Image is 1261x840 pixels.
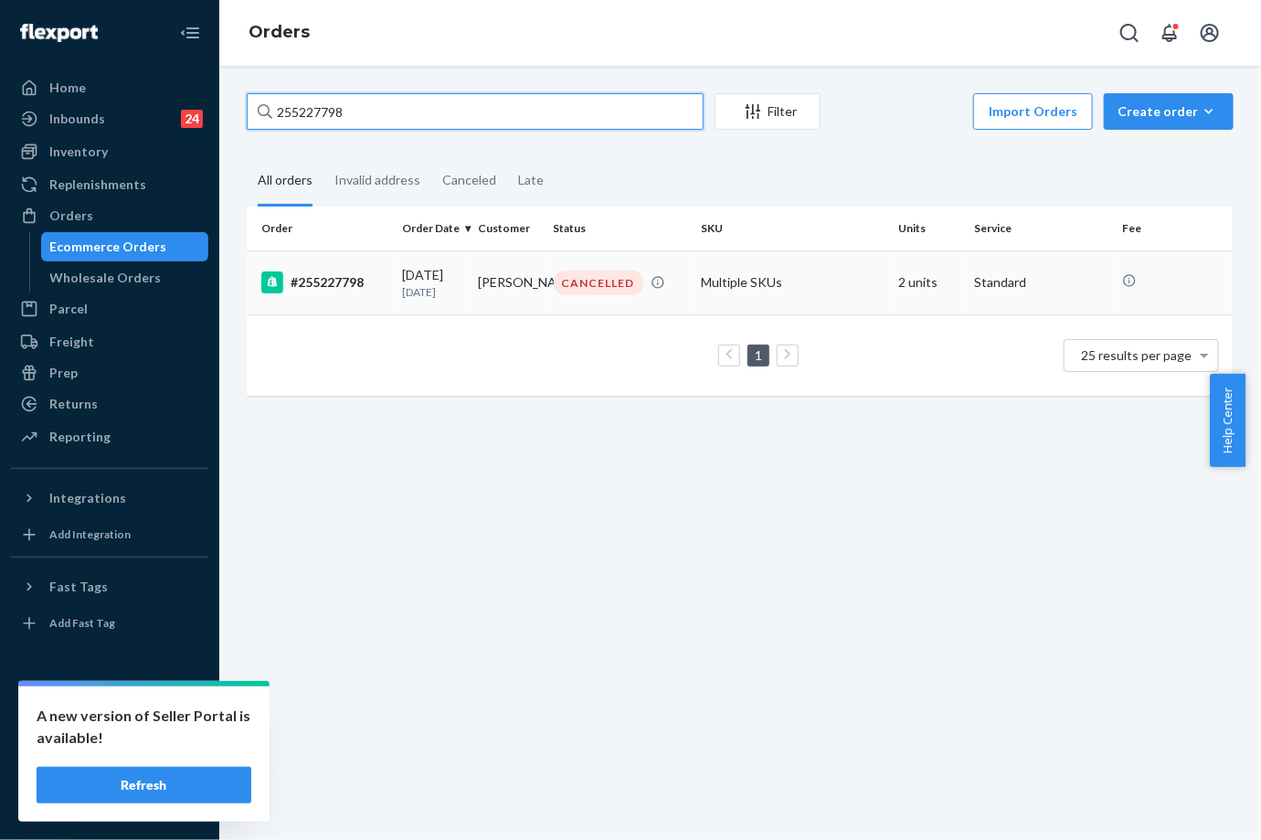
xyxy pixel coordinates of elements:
[751,347,766,363] a: Page 1 is your current page
[11,572,208,601] button: Fast Tags
[973,93,1093,130] button: Import Orders
[49,395,98,413] div: Returns
[395,207,471,250] th: Order Date
[11,170,208,199] a: Replenishments
[172,15,208,51] button: Close Navigation
[49,615,115,631] div: Add Fast Tag
[49,175,146,194] div: Replenishments
[11,422,208,452] a: Reporting
[694,250,892,314] td: Multiple SKUs
[11,104,208,133] a: Inbounds24
[11,520,208,549] a: Add Integration
[974,273,1107,292] p: Standard
[37,705,251,749] p: A new version of Seller Portal is available!
[1111,15,1148,51] button: Open Search Box
[11,137,208,166] a: Inventory
[11,201,208,230] a: Orders
[49,79,86,97] div: Home
[402,266,463,300] div: [DATE]
[41,263,209,292] a: Wholesale Orders
[234,6,324,59] ol: breadcrumbs
[249,22,310,42] a: Orders
[402,284,463,300] p: [DATE]
[892,250,968,314] td: 2 units
[1151,15,1188,51] button: Open notifications
[49,578,108,596] div: Fast Tags
[11,789,208,818] button: Give Feedback
[11,696,208,725] a: Settings
[478,220,539,236] div: Customer
[49,207,93,225] div: Orders
[554,271,643,295] div: CANCELLED
[261,271,387,293] div: #255227798
[11,484,208,513] button: Integrations
[49,110,105,128] div: Inbounds
[1115,207,1234,250] th: Fee
[442,156,496,204] div: Canceled
[11,389,208,419] a: Returns
[1082,347,1192,363] span: 25 results per page
[49,333,94,351] div: Freight
[37,767,251,803] button: Refresh
[1104,93,1234,130] button: Create order
[546,207,694,250] th: Status
[50,269,162,287] div: Wholesale Orders
[715,102,820,121] div: Filter
[247,93,704,130] input: Search orders
[181,110,203,128] div: 24
[892,207,968,250] th: Units
[518,156,544,204] div: Late
[1118,102,1220,121] div: Create order
[11,73,208,102] a: Home
[11,727,208,756] a: Talk to Support
[49,143,108,161] div: Inventory
[334,156,420,204] div: Invalid address
[11,609,208,638] a: Add Fast Tag
[49,526,131,542] div: Add Integration
[50,238,167,256] div: Ecommerce Orders
[1210,374,1245,467] button: Help Center
[49,300,88,318] div: Parcel
[11,758,208,787] a: Help Center
[471,250,546,314] td: [PERSON_NAME]
[20,24,98,42] img: Flexport logo
[49,489,126,507] div: Integrations
[1192,15,1228,51] button: Open account menu
[694,207,892,250] th: SKU
[967,207,1115,250] th: Service
[41,232,209,261] a: Ecommerce Orders
[11,358,208,388] a: Prep
[258,156,313,207] div: All orders
[49,364,78,382] div: Prep
[715,93,821,130] button: Filter
[11,327,208,356] a: Freight
[11,294,208,324] a: Parcel
[247,207,395,250] th: Order
[49,428,111,446] div: Reporting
